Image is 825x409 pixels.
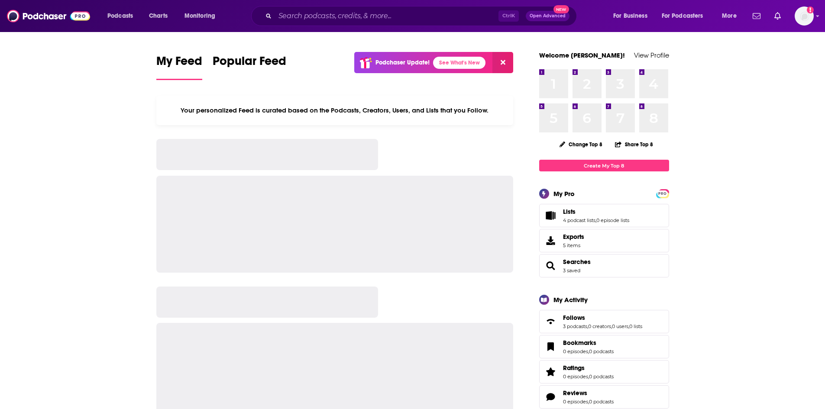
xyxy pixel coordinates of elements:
[771,9,784,23] a: Show notifications dropdown
[657,190,668,197] span: PRO
[589,399,614,405] a: 0 podcasts
[563,217,595,223] a: 4 podcast lists
[563,314,642,322] a: Follows
[107,10,133,22] span: Podcasts
[542,391,560,403] a: Reviews
[149,10,168,22] span: Charts
[542,341,560,353] a: Bookmarks
[156,96,514,125] div: Your personalized Feed is curated based on the Podcasts, Creators, Users, and Lists that you Follow.
[588,399,589,405] span: ,
[563,348,588,354] a: 0 episodes
[498,10,519,22] span: Ctrl K
[375,59,430,66] p: Podchaser Update!
[795,6,814,26] span: Logged in as ElaineatWink
[184,10,215,22] span: Monitoring
[539,385,669,409] span: Reviews
[634,51,669,59] a: View Profile
[807,6,814,13] svg: Add a profile image
[542,235,560,247] span: Exports
[542,316,560,328] a: Follows
[563,323,587,329] a: 3 podcasts
[596,217,629,223] a: 0 episode lists
[629,323,642,329] a: 0 lists
[588,348,589,354] span: ,
[156,54,202,74] span: My Feed
[542,260,560,272] a: Searches
[563,389,587,397] span: Reviews
[795,6,814,26] button: Show profile menu
[589,348,614,354] a: 0 podcasts
[563,339,596,347] span: Bookmarks
[156,54,202,80] a: My Feed
[101,9,144,23] button: open menu
[716,9,747,23] button: open menu
[563,364,614,372] a: Ratings
[657,190,668,196] a: PRO
[563,399,588,405] a: 0 episodes
[143,9,173,23] a: Charts
[433,57,485,69] a: See What's New
[539,335,669,358] span: Bookmarks
[615,136,654,153] button: Share Top 8
[563,208,629,216] a: Lists
[563,208,576,216] span: Lists
[526,11,569,21] button: Open AdvancedNew
[553,5,569,13] span: New
[259,6,585,26] div: Search podcasts, credits, & more...
[542,209,560,222] a: Lists
[722,10,737,22] span: More
[563,242,584,248] span: 5 items
[563,314,585,322] span: Follows
[554,139,608,150] button: Change Top 8
[563,258,591,266] a: Searches
[613,10,647,22] span: For Business
[588,374,589,380] span: ,
[749,9,764,23] a: Show notifications dropdown
[553,296,588,304] div: My Activity
[539,229,669,252] a: Exports
[563,233,584,241] span: Exports
[539,310,669,333] span: Follows
[275,9,498,23] input: Search podcasts, credits, & more...
[539,360,669,383] span: Ratings
[588,323,611,329] a: 0 creators
[539,160,669,171] a: Create My Top 8
[563,364,585,372] span: Ratings
[628,323,629,329] span: ,
[795,6,814,26] img: User Profile
[7,8,90,24] img: Podchaser - Follow, Share and Rate Podcasts
[530,14,566,18] span: Open Advanced
[612,323,628,329] a: 0 users
[539,204,669,227] span: Lists
[563,267,580,274] a: 3 saved
[178,9,226,23] button: open menu
[563,389,614,397] a: Reviews
[213,54,286,74] span: Popular Feed
[611,323,612,329] span: ,
[553,190,575,198] div: My Pro
[542,366,560,378] a: Ratings
[563,339,614,347] a: Bookmarks
[656,9,716,23] button: open menu
[595,217,596,223] span: ,
[662,10,703,22] span: For Podcasters
[607,9,658,23] button: open menu
[213,54,286,80] a: Popular Feed
[539,51,625,59] a: Welcome [PERSON_NAME]!
[563,374,588,380] a: 0 episodes
[539,254,669,277] span: Searches
[589,374,614,380] a: 0 podcasts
